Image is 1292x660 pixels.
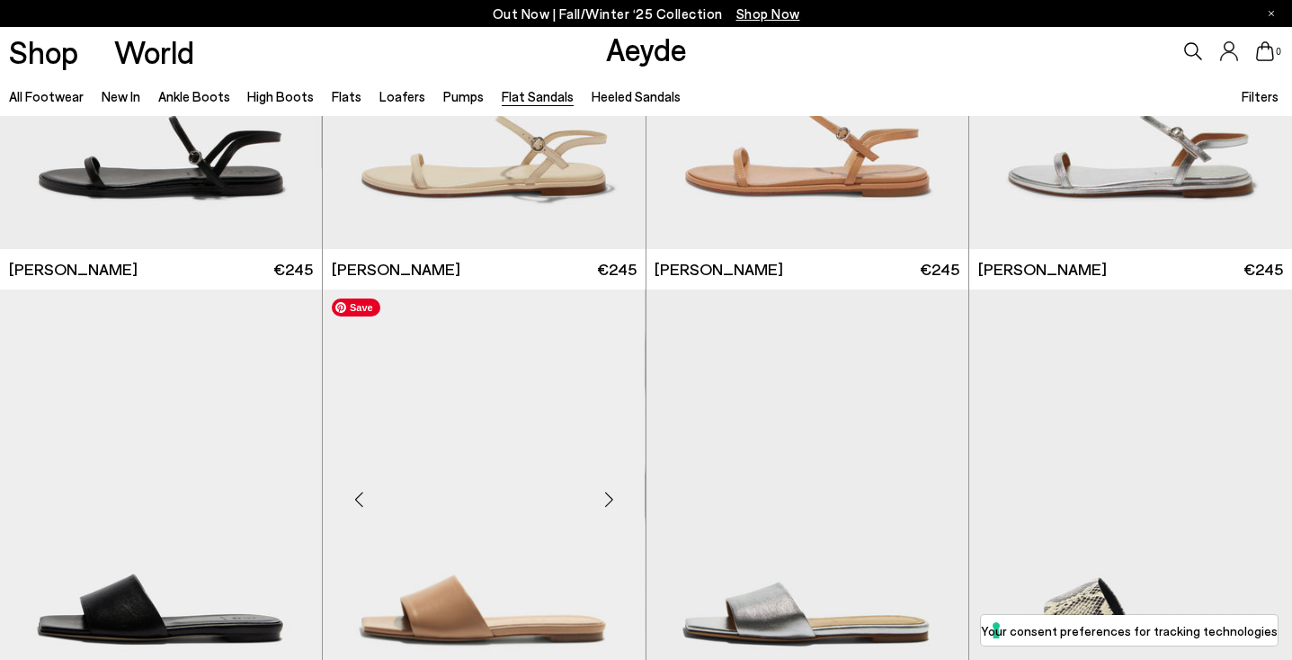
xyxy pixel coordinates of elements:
[597,258,637,281] span: €245
[443,88,484,104] a: Pumps
[583,472,637,526] div: Next slide
[332,472,386,526] div: Previous slide
[332,88,361,104] a: Flats
[1256,41,1274,61] a: 0
[655,258,783,281] span: [PERSON_NAME]
[247,88,314,104] a: High Boots
[981,621,1278,640] label: Your consent preferences for tracking technologies
[592,88,681,104] a: Heeled Sandals
[114,36,194,67] a: World
[9,88,84,104] a: All Footwear
[1274,47,1283,57] span: 0
[332,299,380,317] span: Save
[920,258,959,281] span: €245
[493,3,800,25] p: Out Now | Fall/Winter ‘25 Collection
[969,249,1292,290] a: [PERSON_NAME] €245
[102,88,140,104] a: New In
[379,88,425,104] a: Loafers
[978,258,1107,281] span: [PERSON_NAME]
[9,258,138,281] span: [PERSON_NAME]
[502,88,574,104] a: Flat Sandals
[273,258,313,281] span: €245
[323,249,645,290] a: [PERSON_NAME] €245
[646,249,968,290] a: [PERSON_NAME] €245
[606,30,687,67] a: Aeyde
[9,36,78,67] a: Shop
[736,5,800,22] span: Navigate to /collections/new-in
[332,258,460,281] span: [PERSON_NAME]
[1243,258,1283,281] span: €245
[981,615,1278,646] button: Your consent preferences for tracking technologies
[1242,88,1279,104] span: Filters
[158,88,230,104] a: Ankle Boots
